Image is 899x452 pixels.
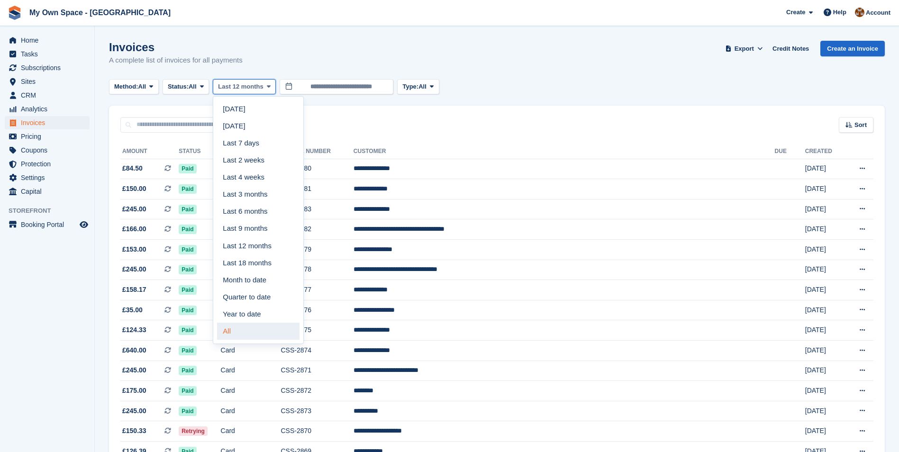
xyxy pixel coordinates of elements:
[281,280,353,300] td: CSS-2877
[281,179,353,199] td: CSS-2881
[354,144,775,159] th: Customer
[217,135,300,152] a: Last 7 days
[122,264,146,274] span: £245.00
[281,240,353,260] td: CSS-2879
[213,79,276,95] button: Last 12 months
[21,47,78,61] span: Tasks
[109,41,243,54] h1: Invoices
[281,300,353,320] td: CSS-2876
[189,82,197,91] span: All
[109,79,159,95] button: Method: All
[221,361,281,381] td: Card
[221,381,281,401] td: Card
[122,386,146,396] span: £175.00
[281,361,353,381] td: CSS-2871
[122,244,146,254] span: £153.00
[179,265,196,274] span: Paid
[805,219,845,240] td: [DATE]
[179,426,208,436] span: Retrying
[217,118,300,135] a: [DATE]
[5,171,90,184] a: menu
[281,219,353,240] td: CSS-2882
[114,82,138,91] span: Method:
[122,365,146,375] span: £245.00
[122,305,143,315] span: £35.00
[418,82,427,91] span: All
[833,8,846,17] span: Help
[805,401,845,421] td: [DATE]
[217,186,300,203] a: Last 3 months
[805,421,845,442] td: [DATE]
[805,199,845,219] td: [DATE]
[5,34,90,47] a: menu
[122,224,146,234] span: £166.00
[217,220,300,237] a: Last 9 months
[281,260,353,280] td: CSS-2878
[281,320,353,341] td: CSS-2875
[217,306,300,323] a: Year to date
[5,89,90,102] a: menu
[723,41,765,56] button: Export
[179,245,196,254] span: Paid
[26,5,174,20] a: My Own Space - [GEOGRAPHIC_DATA]
[5,157,90,171] a: menu
[179,366,196,375] span: Paid
[769,41,813,56] a: Credit Notes
[179,184,196,194] span: Paid
[179,386,196,396] span: Paid
[221,421,281,442] td: Card
[78,219,90,230] a: Preview store
[138,82,146,91] span: All
[805,260,845,280] td: [DATE]
[179,306,196,315] span: Paid
[805,280,845,300] td: [DATE]
[5,102,90,116] a: menu
[217,203,300,220] a: Last 6 months
[217,254,300,271] a: Last 18 months
[5,130,90,143] a: menu
[805,159,845,179] td: [DATE]
[805,240,845,260] td: [DATE]
[735,44,754,54] span: Export
[179,407,196,416] span: Paid
[786,8,805,17] span: Create
[122,204,146,214] span: £245.00
[122,184,146,194] span: £150.00
[5,218,90,231] a: menu
[21,116,78,129] span: Invoices
[122,345,146,355] span: £640.00
[281,199,353,219] td: CSS-2883
[179,346,196,355] span: Paid
[21,102,78,116] span: Analytics
[855,8,864,17] img: Gary Chamberlain
[217,289,300,306] a: Quarter to date
[179,325,196,335] span: Paid
[9,206,94,216] span: Storefront
[805,381,845,401] td: [DATE]
[805,361,845,381] td: [DATE]
[120,144,179,159] th: Amount
[5,75,90,88] a: menu
[109,55,243,66] p: A complete list of invoices for all payments
[397,79,439,95] button: Type: All
[805,300,845,320] td: [DATE]
[281,341,353,361] td: CSS-2874
[218,82,263,91] span: Last 12 months
[122,285,146,295] span: £158.17
[217,323,300,340] a: All
[5,144,90,157] a: menu
[5,185,90,198] a: menu
[281,144,353,159] th: Invoice Number
[21,171,78,184] span: Settings
[221,341,281,361] td: Card
[866,8,890,18] span: Account
[281,421,353,442] td: CSS-2870
[820,41,885,56] a: Create an Invoice
[805,144,845,159] th: Created
[854,120,867,130] span: Sort
[21,157,78,171] span: Protection
[179,164,196,173] span: Paid
[281,381,353,401] td: CSS-2872
[179,285,196,295] span: Paid
[21,75,78,88] span: Sites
